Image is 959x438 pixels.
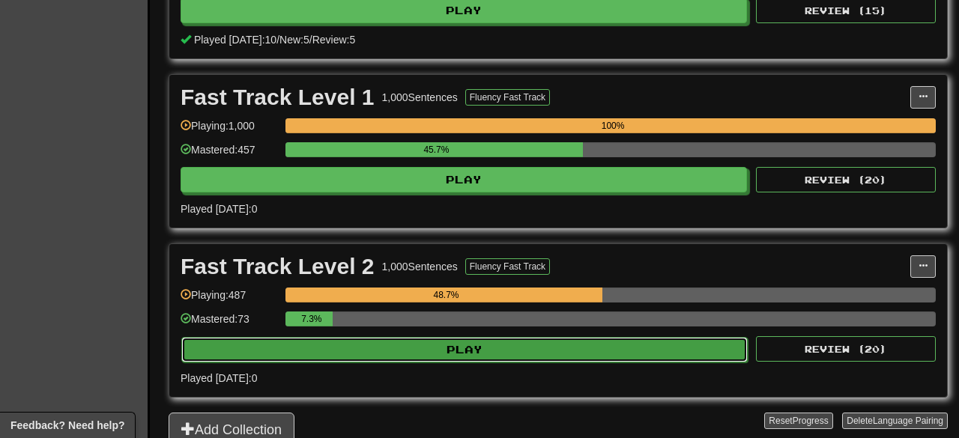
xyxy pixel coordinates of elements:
div: 48.7% [290,288,602,302]
span: / [309,34,312,46]
div: Mastered: 73 [181,311,278,336]
div: 100% [290,118,936,133]
div: 45.7% [290,142,582,157]
button: DeleteLanguage Pairing [842,413,948,429]
button: Fluency Fast Track [465,89,550,106]
span: / [276,34,279,46]
button: Play [181,167,747,192]
span: New: 5 [279,34,309,46]
div: Fast Track Level 1 [181,86,375,109]
button: Review (20) [756,336,936,362]
span: Progress [793,416,829,426]
button: Play [181,337,748,362]
div: Playing: 487 [181,288,278,312]
div: Fast Track Level 2 [181,255,375,278]
button: Fluency Fast Track [465,258,550,275]
div: 1,000 Sentences [382,90,458,105]
div: 7.3% [290,311,333,326]
span: Played [DATE]: 10 [194,34,276,46]
span: Open feedback widget [10,418,124,433]
div: Mastered: 457 [181,142,278,167]
span: Language Pairing [873,416,943,426]
div: Playing: 1,000 [181,118,278,143]
button: Review (20) [756,167,936,192]
span: Played [DATE]: 0 [181,203,257,215]
button: ResetProgress [764,413,832,429]
span: Review: 5 [312,34,356,46]
div: 1,000 Sentences [382,259,458,274]
span: Played [DATE]: 0 [181,372,257,384]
